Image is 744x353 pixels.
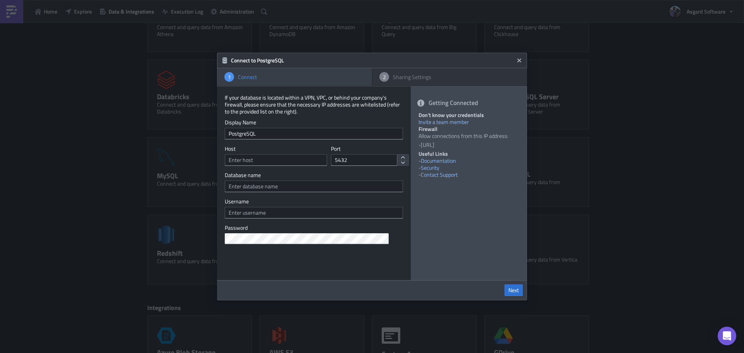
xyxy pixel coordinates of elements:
div: Open Intercom Messenger [718,327,736,345]
li: [URL] [420,141,519,148]
input: Enter port [331,154,397,166]
div: Useful Links [418,150,519,157]
div: 2 [379,72,389,82]
a: Next [505,284,523,296]
div: Don't know your credentials [418,112,519,119]
label: Database name [225,172,403,179]
span: Next [508,287,519,294]
button: Close [513,55,525,66]
div: Allow connections from this IP address: [418,133,519,148]
input: Enter a display name [225,128,403,139]
h6: Connect to PostgreSQL [231,57,514,64]
input: Enter username [225,207,403,219]
label: Display Name [225,119,403,126]
a: Security [421,164,439,172]
input: Enter database name [225,181,403,192]
label: Username [225,198,403,205]
a: Documentation [421,157,456,165]
div: Sharing Settings [389,74,520,81]
button: decrement [397,160,409,166]
label: Port [331,145,388,152]
div: Firewall [418,126,519,133]
div: Invite a team member [418,119,519,126]
div: Connect [234,74,365,81]
label: Password [225,224,403,231]
button: increment [397,154,409,160]
a: Contact Support [421,170,458,179]
div: 1 [224,72,234,82]
div: Getting Connected [411,94,527,112]
input: Enter host [225,154,327,166]
label: Host [225,145,327,152]
p: If your database is located within a VPN, VPC, or behind your company's firewall, please ensure t... [225,94,403,115]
